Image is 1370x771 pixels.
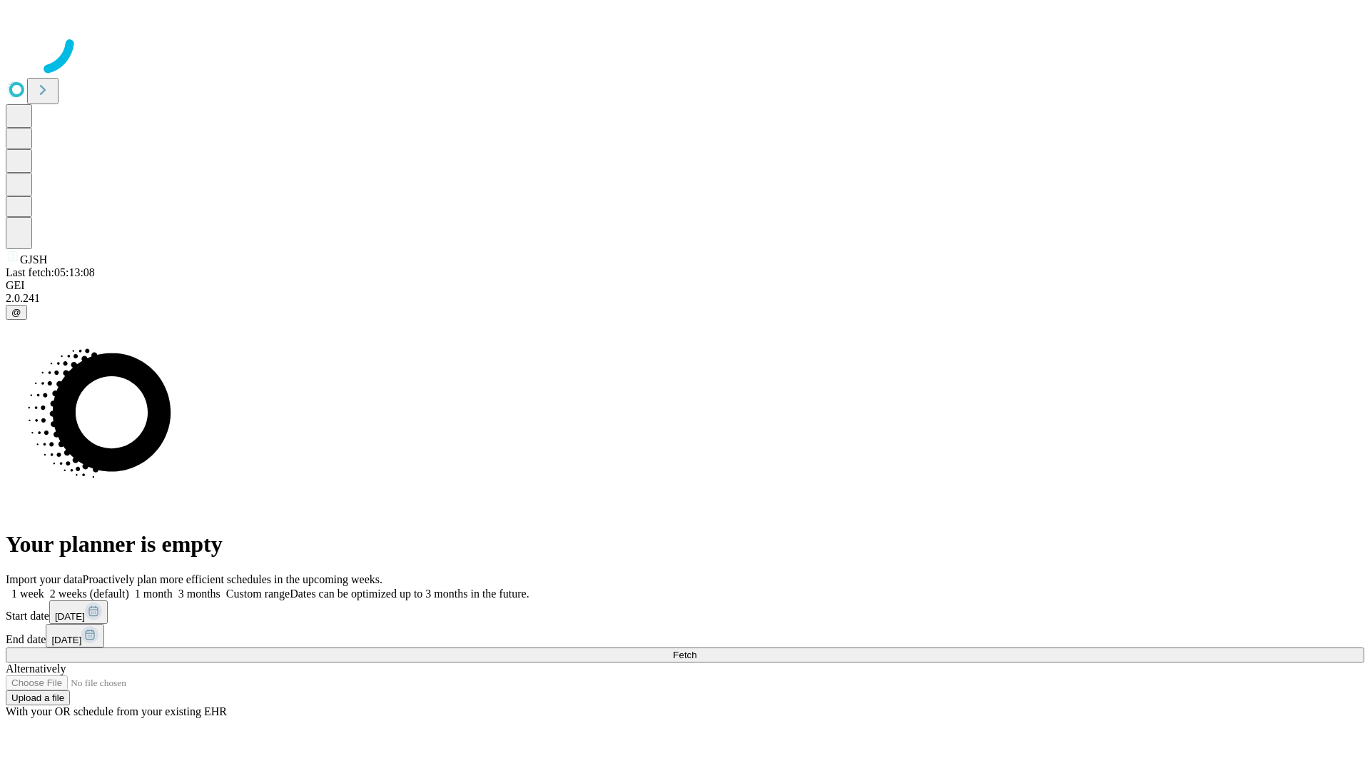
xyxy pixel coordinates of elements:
[673,650,696,660] span: Fetch
[55,611,85,622] span: [DATE]
[226,588,290,600] span: Custom range
[11,307,21,318] span: @
[6,266,95,278] span: Last fetch: 05:13:08
[51,635,81,645] span: [DATE]
[6,573,83,585] span: Import your data
[46,624,104,647] button: [DATE]
[6,279,1364,292] div: GEI
[290,588,529,600] span: Dates can be optimized up to 3 months in the future.
[50,588,129,600] span: 2 weeks (default)
[83,573,382,585] span: Proactively plan more efficient schedules in the upcoming weeks.
[6,292,1364,305] div: 2.0.241
[6,305,27,320] button: @
[6,531,1364,558] h1: Your planner is empty
[6,624,1364,647] div: End date
[6,647,1364,662] button: Fetch
[6,705,227,717] span: With your OR schedule from your existing EHR
[178,588,220,600] span: 3 months
[6,600,1364,624] div: Start date
[6,690,70,705] button: Upload a file
[6,662,66,675] span: Alternatively
[49,600,108,624] button: [DATE]
[20,253,47,266] span: GJSH
[11,588,44,600] span: 1 week
[135,588,173,600] span: 1 month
